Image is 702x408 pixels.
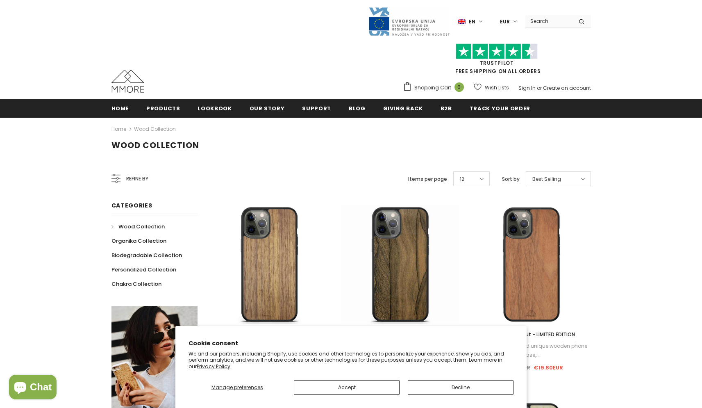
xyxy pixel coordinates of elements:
[118,223,165,230] span: Wood Collection
[126,174,148,183] span: Refine by
[134,125,176,132] a: Wood Collection
[472,342,591,360] div: If you want a fine and unique wooden phone case,...
[250,105,285,112] span: Our Story
[111,248,182,262] a: Biodegradable Collection
[368,18,450,25] a: Javni Razpis
[485,84,509,92] span: Wish Lists
[441,99,452,117] a: B2B
[111,139,199,151] span: Wood Collection
[518,84,536,91] a: Sign In
[111,201,152,210] span: Categories
[414,84,451,92] span: Shopping Cart
[302,99,331,117] a: support
[474,80,509,95] a: Wish Lists
[534,364,563,372] span: €19.80EUR
[472,330,591,339] a: European Walnut - LIMITED EDITION
[349,99,366,117] a: Blog
[294,380,400,395] button: Accept
[111,234,166,248] a: Organika Collection
[111,251,182,259] span: Biodegradable Collection
[470,105,530,112] span: Track your order
[500,364,530,372] span: €26.90EUR
[349,105,366,112] span: Blog
[368,7,450,36] img: Javni Razpis
[111,124,126,134] a: Home
[458,18,466,25] img: i-lang-1.png
[7,375,59,401] inbox-online-store-chat: Shopify online store chat
[111,237,166,245] span: Organika Collection
[408,380,513,395] button: Decline
[146,105,180,112] span: Products
[532,175,561,183] span: Best Selling
[250,99,285,117] a: Our Story
[460,175,464,183] span: 12
[408,175,447,183] label: Items per page
[211,384,263,391] span: Manage preferences
[111,105,129,112] span: Home
[198,99,232,117] a: Lookbook
[111,280,161,288] span: Chakra Collection
[197,363,230,370] a: Privacy Policy
[383,105,423,112] span: Giving back
[537,84,542,91] span: or
[525,15,573,27] input: Search Site
[543,84,591,91] a: Create an account
[189,351,513,370] p: We and our partners, including Shopify, use cookies and other technologies to personalize your ex...
[480,59,514,66] a: Trustpilot
[383,99,423,117] a: Giving back
[111,70,144,93] img: MMORE Cases
[111,266,176,274] span: Personalized Collection
[403,47,591,75] span: FREE SHIPPING ON ALL ORDERS
[111,277,161,291] a: Chakra Collection
[502,175,520,183] label: Sort by
[302,105,331,112] span: support
[111,99,129,117] a: Home
[488,331,575,338] span: European Walnut - LIMITED EDITION
[470,99,530,117] a: Track your order
[111,262,176,277] a: Personalized Collection
[198,105,232,112] span: Lookbook
[469,18,475,26] span: en
[189,380,286,395] button: Manage preferences
[111,219,165,234] a: Wood Collection
[454,82,464,92] span: 0
[189,339,513,348] h2: Cookie consent
[500,18,510,26] span: EUR
[441,105,452,112] span: B2B
[456,43,538,59] img: Trust Pilot Stars
[403,82,468,94] a: Shopping Cart 0
[146,99,180,117] a: Products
